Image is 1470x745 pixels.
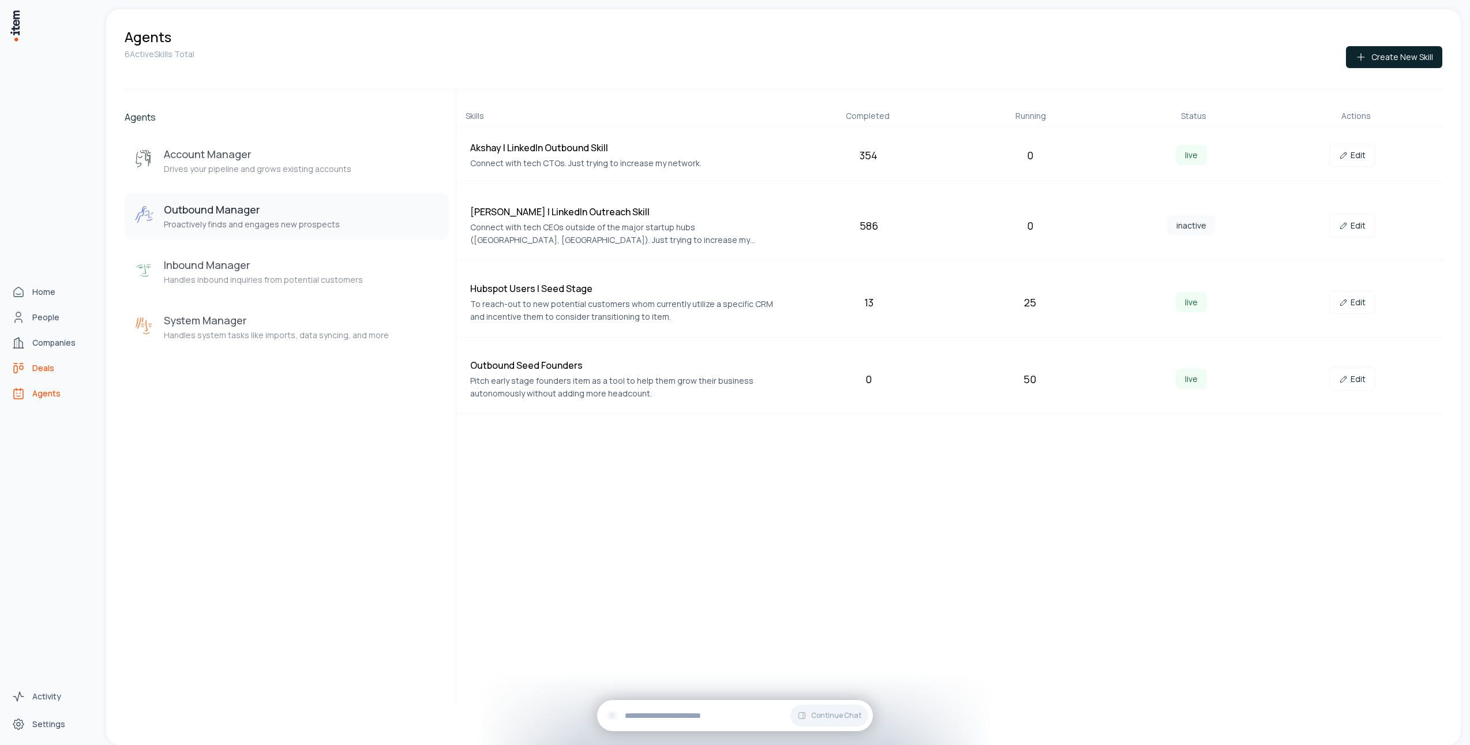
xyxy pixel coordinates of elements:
p: Handles inbound inquiries from potential customers [164,274,363,286]
a: Agents [7,382,95,405]
a: Edit [1329,291,1375,314]
p: Proactively finds and engages new prospects [164,219,340,230]
span: Continue Chat [811,711,861,720]
div: Running [954,110,1108,122]
button: Create New Skill [1346,46,1442,68]
a: Edit [1329,214,1375,237]
h4: Hubspot Users | Seed Stage [470,282,783,295]
div: Completed [791,110,944,122]
div: 586 [793,218,945,234]
h4: Outbound Seed Founders [470,358,783,372]
p: Connect with tech CEOs outside of the major startup hubs ([GEOGRAPHIC_DATA], [GEOGRAPHIC_DATA]). ... [470,221,783,246]
span: Activity [32,691,61,702]
h4: Akshay | LinkedIn Outbound Skill [470,141,783,155]
div: 0 [954,147,1107,163]
div: 25 [954,294,1107,310]
p: To reach-out to new potential customers whom currently utilize a specific CRM and incentive them ... [470,298,783,323]
button: Account ManagerAccount ManagerDrives your pipeline and grows existing accounts [125,138,449,184]
h4: [PERSON_NAME] | LinkedIn Outreach Skill [470,205,783,219]
a: Deals [7,357,95,380]
h2: Agents [125,110,449,124]
img: System Manager [134,316,155,336]
span: Deals [32,362,54,374]
span: live [1176,369,1207,389]
a: Home [7,280,95,304]
span: inactive [1167,215,1216,235]
button: Continue Chat [790,705,868,727]
button: System ManagerSystem ManagerHandles system tasks like imports, data syncing, and more [125,304,449,350]
img: Item Brain Logo [9,9,21,42]
a: Activity [7,685,95,708]
div: 13 [793,294,945,310]
h3: System Manager [164,313,389,327]
span: Agents [32,388,61,399]
div: 354 [793,147,945,163]
span: People [32,312,59,323]
div: 0 [793,371,945,387]
div: Continue Chat [597,700,873,731]
h3: Inbound Manager [164,258,363,272]
div: Skills [466,110,782,122]
a: Edit [1329,144,1375,167]
h1: Agents [125,28,171,46]
img: Outbound Manager [134,205,155,226]
div: 0 [954,218,1107,234]
button: Inbound ManagerInbound ManagerHandles inbound inquiries from potential customers [125,249,449,295]
a: Companies [7,331,95,354]
span: Home [32,286,55,298]
p: Connect with tech CTOs. Just trying to increase my network. [470,157,783,170]
a: Edit [1329,368,1375,391]
p: 6 Active Skills Total [125,48,194,60]
span: live [1176,292,1207,312]
a: People [7,306,95,329]
p: Handles system tasks like imports, data syncing, and more [164,330,389,341]
button: Outbound ManagerOutbound ManagerProactively finds and engages new prospects [125,193,449,239]
span: live [1176,145,1207,165]
span: Companies [32,337,76,349]
span: Settings [32,718,65,730]
div: 50 [954,371,1107,387]
img: Account Manager [134,149,155,170]
h3: Outbound Manager [164,203,340,216]
img: Inbound Manager [134,260,155,281]
div: Actions [1280,110,1433,122]
h3: Account Manager [164,147,351,161]
p: Drives your pipeline and grows existing accounts [164,163,351,175]
div: Status [1117,110,1270,122]
p: Pitch early stage founders item as a tool to help them grow their business autonomously without a... [470,375,783,400]
a: Settings [7,713,95,736]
